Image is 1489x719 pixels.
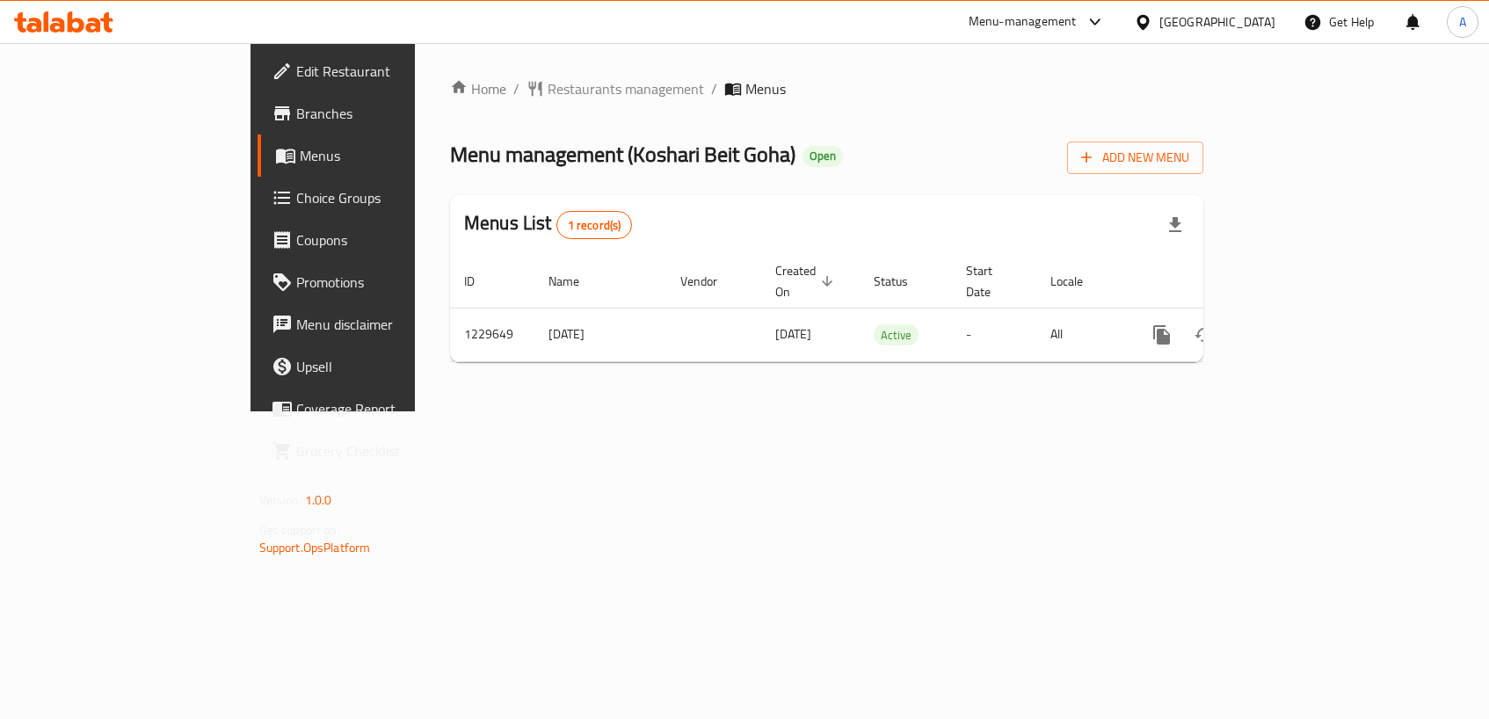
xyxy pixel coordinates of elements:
[259,536,371,559] a: Support.OpsPlatform
[548,78,704,99] span: Restaurants management
[258,303,499,345] a: Menu disclaimer
[258,345,499,388] a: Upsell
[745,78,786,99] span: Menus
[711,78,717,99] li: /
[464,271,498,292] span: ID
[874,325,919,345] span: Active
[527,78,704,99] a: Restaurants management
[775,260,839,302] span: Created On
[258,261,499,303] a: Promotions
[464,210,632,239] h2: Menus List
[557,217,632,234] span: 1 record(s)
[296,314,485,335] span: Menu disclaimer
[1050,271,1106,292] span: Locale
[296,398,485,419] span: Coverage Report
[296,229,485,251] span: Coupons
[775,323,811,345] span: [DATE]
[450,78,1203,99] nav: breadcrumb
[296,187,485,208] span: Choice Groups
[1067,142,1203,174] button: Add New Menu
[296,61,485,82] span: Edit Restaurant
[450,255,1324,362] table: enhanced table
[258,388,499,430] a: Coverage Report
[258,177,499,219] a: Choice Groups
[258,134,499,177] a: Menus
[296,272,485,293] span: Promotions
[548,271,602,292] span: Name
[1183,314,1225,356] button: Change Status
[1036,308,1127,361] td: All
[556,211,633,239] div: Total records count
[258,92,499,134] a: Branches
[1154,204,1196,246] div: Export file
[803,146,843,167] div: Open
[1081,147,1189,169] span: Add New Menu
[258,219,499,261] a: Coupons
[680,271,740,292] span: Vendor
[258,50,499,92] a: Edit Restaurant
[803,149,843,163] span: Open
[296,440,485,461] span: Grocery Checklist
[1459,12,1466,32] span: A
[534,308,666,361] td: [DATE]
[1141,314,1183,356] button: more
[1159,12,1275,32] div: [GEOGRAPHIC_DATA]
[305,489,332,512] span: 1.0.0
[874,271,931,292] span: Status
[952,308,1036,361] td: -
[259,489,302,512] span: Version:
[259,519,340,541] span: Get support on:
[296,103,485,124] span: Branches
[258,430,499,472] a: Grocery Checklist
[874,324,919,345] div: Active
[1127,255,1324,309] th: Actions
[969,11,1077,33] div: Menu-management
[450,134,795,174] span: Menu management ( Koshari Beit Goha )
[513,78,519,99] li: /
[296,356,485,377] span: Upsell
[966,260,1015,302] span: Start Date
[300,145,485,166] span: Menus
